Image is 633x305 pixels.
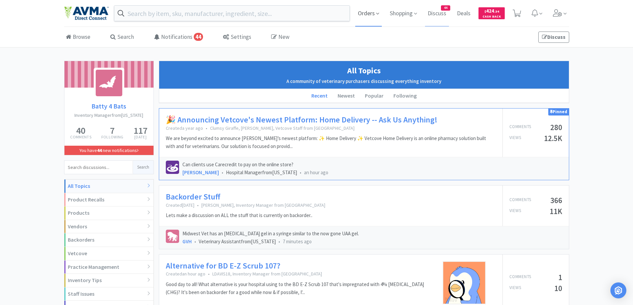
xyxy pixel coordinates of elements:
a: New [269,27,291,47]
a: Browse [64,27,92,47]
div: Vetcove [64,247,154,261]
span: 424 [484,8,499,14]
a: Backorder Stuff [166,192,220,202]
a: Alternative for BD E-Z Scrub 107? [166,261,280,271]
p: Lets make a discussion on ALL the stuff that is currently on backorder.. [166,211,325,219]
p: We are beyond excited to announce [PERSON_NAME]’s newest platform: ✨ Home Delivery ✨ Vetcove Home... [166,134,496,150]
a: GVH [182,238,192,245]
p: Comments [70,135,91,139]
div: Inventory Tips [64,274,154,287]
div: Open Intercom Messenger [610,282,626,298]
div: Pinned [548,109,569,115]
div: All Topics [64,180,154,193]
a: Discuss [538,32,569,43]
p: Views [509,134,521,142]
h5: 10 [554,284,562,292]
div: Veterinary Assistant from [US_STATE] [182,238,562,246]
div: Staff Issues [64,287,154,301]
div: Backorders [64,233,154,247]
span: • [222,169,223,176]
p: Created an hour ago LDAVIS18, Inventory Manager from [GEOGRAPHIC_DATA] [166,271,429,277]
span: • [278,238,280,245]
h5: 1 [558,273,562,281]
div: Vendors [64,220,154,234]
a: Search [109,27,136,47]
span: Cash Back [482,15,501,19]
span: 44 [441,6,450,10]
span: an hour ago [304,169,328,176]
span: • [300,169,301,176]
h5: 11K [550,207,562,215]
span: • [197,202,199,208]
span: • [208,271,210,277]
p: Created a year ago Clumsy Giraffe, [PERSON_NAME], Vetcove Staff from [GEOGRAPHIC_DATA] [166,125,496,131]
a: $424.34Cash Back [478,4,505,22]
p: Views [509,284,521,292]
a: 🎉 Announcing Vetcove's Newest Platform: Home Delivery -- Ask Us Anything! [166,115,437,125]
button: Search [133,161,154,174]
p: Good day to all! What alternative is your hospital using to the BD E-Z Scrub 107 that's impregnat... [166,280,429,296]
p: [DATE] [134,135,148,139]
h5: 7 [101,126,124,135]
p: Comments [509,273,531,281]
p: Views [509,207,521,215]
h2: Inventory Manager from [US_STATE] [64,112,154,119]
img: giphy.gif [443,261,486,304]
li: Following [388,89,422,103]
a: Batty 4 Bats [64,101,154,112]
a: You have44 new notifications [64,146,154,155]
span: • [206,125,207,131]
div: Hospital Manager from [US_STATE] [182,169,562,177]
h5: 40 [70,126,91,135]
p: Can clients use Carecredit to pay on the online store? [182,161,562,169]
span: $ [484,9,486,14]
p: Comments [509,123,531,131]
div: Practice Management [64,261,154,274]
li: Popular [360,89,388,103]
div: Product Recalls [64,193,154,207]
h1: All Topics [162,64,566,77]
span: . 34 [494,9,499,14]
h5: 117 [134,126,148,135]
strong: 44 [97,147,102,153]
p: Created [DATE] [PERSON_NAME], Inventory Manager from [GEOGRAPHIC_DATA] [166,202,325,208]
p: Comments [509,196,531,204]
h2: A community of veterinary purchasers discussing everything inventory [162,77,566,85]
input: Search discussions... [64,161,133,174]
li: Newest [333,89,360,103]
img: e4e33dab9f054f5782a47901c742baa9_102.png [64,6,109,20]
a: Notifications44 [152,27,205,47]
a: Settings [221,27,253,47]
a: Deals [454,11,473,17]
li: Recent [306,89,333,103]
span: 44 [194,33,203,41]
div: Products [64,206,154,220]
a: [PERSON_NAME] [182,169,219,176]
p: Midwest Vet has an [MEDICAL_DATA] gel in a syringe similar to the now gone UAA gel. [182,230,562,238]
h5: 12.5K [544,134,562,142]
span: • [194,238,196,245]
input: Search by item, sku, manufacturer, ingredient, size... [114,6,350,21]
h5: 366 [550,196,562,204]
span: 7 minutes ago [283,238,312,245]
h5: 280 [550,123,562,131]
p: Following [101,135,124,139]
a: Discuss44 [425,11,449,17]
